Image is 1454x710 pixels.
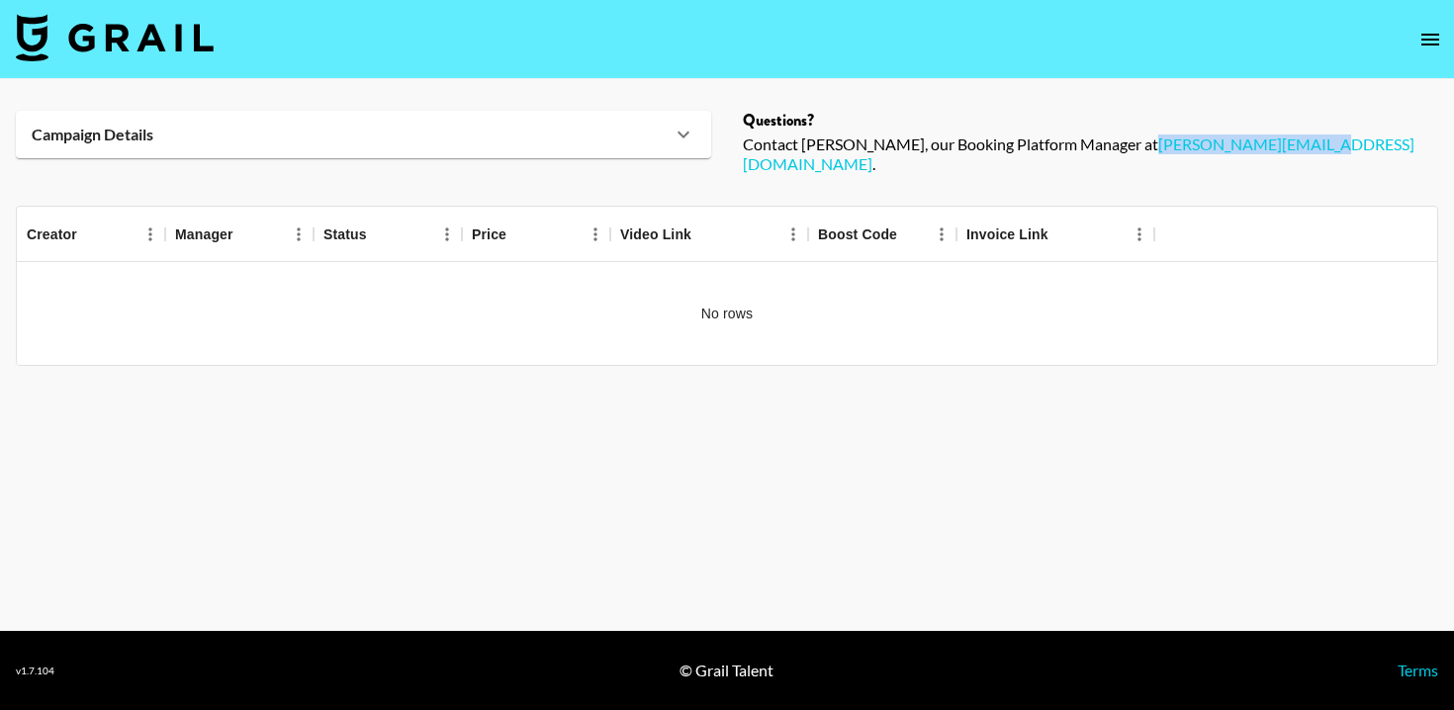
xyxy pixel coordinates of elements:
button: Sort [897,221,925,248]
img: Grail Talent [16,14,214,61]
button: Sort [1048,221,1076,248]
button: Menu [136,220,165,249]
div: © Grail Talent [680,661,773,680]
button: Sort [77,221,105,248]
button: Sort [691,221,719,248]
iframe: Drift Widget Chat Controller [1355,611,1430,686]
div: Manager [165,207,314,262]
button: Sort [233,221,261,248]
strong: Campaign Details [32,125,153,144]
button: Menu [284,220,314,249]
div: Creator [27,207,77,262]
div: Questions? [743,111,1438,131]
div: Video Link [610,207,808,262]
div: Video Link [620,207,691,262]
button: Menu [927,220,956,249]
div: Price [472,207,506,262]
div: Manager [175,207,233,262]
button: Sort [367,221,395,248]
div: Status [323,207,367,262]
button: Menu [1125,220,1154,249]
div: v 1.7.104 [16,665,54,677]
div: Boost Code [818,207,897,262]
button: open drawer [1410,20,1450,59]
button: Menu [581,220,610,249]
div: Boost Code [808,207,956,262]
button: Menu [778,220,808,249]
button: Menu [432,220,462,249]
div: Invoice Link [956,207,1154,262]
div: Campaign Details [16,111,711,158]
div: Contact [PERSON_NAME], our Booking Platform Manager at . [743,134,1438,174]
a: [PERSON_NAME][EMAIL_ADDRESS][DOMAIN_NAME] [743,134,1414,173]
div: Invoice Link [966,207,1048,262]
button: Sort [506,221,534,248]
div: Status [314,207,462,262]
div: Creator [17,207,165,262]
div: Price [462,207,610,262]
div: No rows [17,262,1437,365]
